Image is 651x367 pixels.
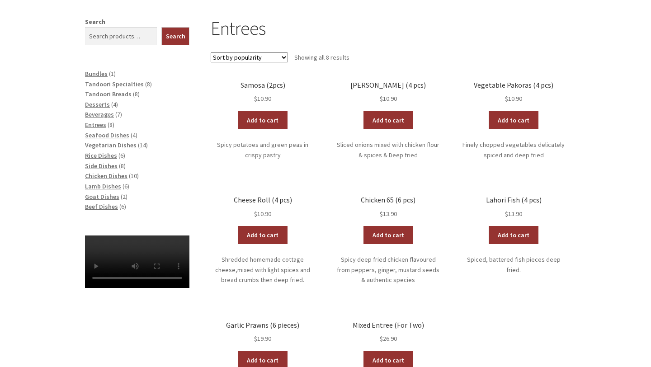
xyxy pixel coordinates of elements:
span: $ [254,334,257,343]
span: $ [505,210,508,218]
p: Spicy potatoes and green peas in crispy pastry [211,140,315,160]
h2: Lahori Fish (4 pcs) [462,196,566,204]
a: Add to cart: “Chicken 65 (6 pcs)” [363,226,413,244]
select: Shop order [211,52,288,62]
a: Garlic Prawns (6 pieces) $19.90 [211,321,315,344]
h1: Entrees [211,17,566,40]
span: $ [254,210,257,218]
a: Side Dishes [85,162,118,170]
bdi: 13.90 [505,210,522,218]
a: Add to cart: “Vegetable Pakoras (4 pcs)” [489,111,538,129]
span: $ [380,334,383,343]
a: Add to cart: “Cheese Roll (4 pcs)” [238,226,288,244]
a: Entrees [85,121,106,129]
a: Cheese Roll (4 pcs) $10.90 [211,196,315,219]
bdi: 10.90 [380,94,397,103]
a: Add to cart: “Lahori Fish (4 pcs)” [489,226,538,244]
span: 4 [132,131,136,139]
bdi: 10.90 [254,210,271,218]
span: 14 [140,141,146,149]
a: Vegetarian Dishes [85,141,137,149]
p: Spiced, battered fish pieces deep fried. [462,254,566,275]
a: Mixed Entree (For Two) $26.90 [336,321,440,344]
span: 10 [131,172,137,180]
span: $ [380,210,383,218]
span: 7 [117,110,120,118]
span: 6 [124,182,127,190]
span: $ [505,94,508,103]
span: 8 [135,90,138,98]
a: Beef Dishes [85,202,118,211]
span: 2 [123,193,126,201]
input: Search products… [85,27,157,45]
bdi: 26.90 [380,334,397,343]
h2: Mixed Entree (For Two) [336,321,440,329]
bdi: 19.90 [254,334,271,343]
bdi: 10.90 [254,94,271,103]
h2: [PERSON_NAME] (4 pcs) [336,81,440,89]
a: Samosa (2pcs) $10.90 [211,81,315,104]
a: Add to cart: “Onion Bhaji (4 pcs)” [363,111,413,129]
a: Beverages [85,110,114,118]
a: Bundles [85,70,108,78]
bdi: 10.90 [505,94,522,103]
a: Rice Dishes [85,151,117,160]
p: Shredded homemade cottage cheese,mixed with light spices and bread crumbs then deep fried. [211,254,315,285]
label: Search [85,18,105,26]
a: Add to cart: “Samosa (2pcs)” [238,111,288,129]
h2: Cheese Roll (4 pcs) [211,196,315,204]
bdi: 13.90 [380,210,397,218]
a: Tandoori Breads [85,90,132,98]
h2: Vegetable Pakoras (4 pcs) [462,81,566,89]
span: 4 [113,100,116,108]
a: Goat Dishes [85,193,119,201]
p: Finely chopped vegetables delicately spiced and deep fried [462,140,566,160]
h2: Garlic Prawns (6 pieces) [211,321,315,329]
h2: Chicken 65 (6 pcs) [336,196,440,204]
span: 1 [111,70,114,78]
p: Sliced onions mixed with chicken flour & spices & Deep fried [336,140,440,160]
p: Spicy deep fried chicken flavoured from peppers, ginger, mustard seeds & authentic species [336,254,440,285]
span: 8 [109,121,113,129]
button: Search [161,27,190,45]
a: Seafood Dishes [85,131,129,139]
a: Chicken Dishes [85,172,127,180]
p: Showing all 8 results [294,50,349,65]
a: Lamb Dishes [85,182,121,190]
span: $ [254,94,257,103]
a: Tandoori Specialties [85,80,144,88]
span: $ [380,94,383,103]
a: [PERSON_NAME] (4 pcs) $10.90 [336,81,440,104]
h2: Samosa (2pcs) [211,81,315,89]
a: Lahori Fish (4 pcs) $13.90 [462,196,566,219]
span: 6 [120,151,123,160]
a: Vegetable Pakoras (4 pcs) $10.90 [462,81,566,104]
span: 8 [121,162,124,170]
a: Desserts [85,100,110,108]
a: Chicken 65 (6 pcs) $13.90 [336,196,440,219]
span: 6 [121,202,124,211]
span: 8 [147,80,150,88]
